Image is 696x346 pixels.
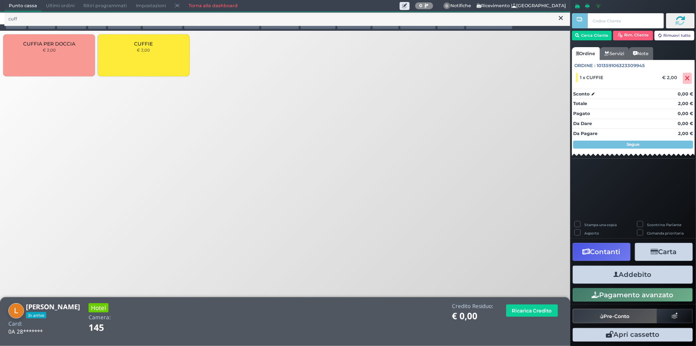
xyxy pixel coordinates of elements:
[419,3,422,8] b: 0
[79,0,131,12] span: Ritiri programmati
[137,48,150,52] small: € 2,00
[573,121,592,126] strong: Da Dare
[43,48,56,52] small: € 2,00
[678,101,693,106] strong: 2,00 €
[573,309,657,323] button: Pre-Conto
[655,31,695,40] button: Rimuovi tutto
[184,0,242,12] a: Torna alla dashboard
[580,75,604,80] span: 1 x CUFFIE
[572,47,600,60] a: Ordine
[4,0,41,12] span: Punto cassa
[89,323,126,333] h1: 145
[452,311,493,321] h1: € 0,00
[584,231,599,236] label: Asporto
[572,31,612,40] button: Cerca Cliente
[600,47,629,60] a: Servizi
[573,131,597,136] strong: Da Pagare
[678,131,693,136] strong: 2,00 €
[678,111,693,116] strong: 0,00 €
[575,62,596,69] span: Ordine :
[26,302,80,311] b: [PERSON_NAME]
[573,101,587,106] strong: Totale
[41,0,79,12] span: Ultimi ordini
[89,303,108,312] h3: Hotel
[584,222,617,227] label: Stampa una copia
[26,312,46,318] span: In arrivo
[573,328,693,342] button: Apri cassetto
[588,13,664,28] input: Codice Cliente
[573,243,631,261] button: Contanti
[4,12,570,26] input: Ricerca articolo
[573,288,693,302] button: Pagamento avanzato
[597,62,645,69] span: 101359106323309945
[661,75,681,80] div: € 2,00
[573,91,590,97] strong: Sconto
[613,31,653,40] button: Rim. Cliente
[573,111,590,116] strong: Pagato
[629,47,653,60] a: Note
[444,2,451,10] span: 0
[647,222,682,227] label: Scontrino Parlante
[132,0,170,12] span: Impostazioni
[573,266,693,284] button: Addebito
[678,121,693,126] strong: 0,00 €
[23,41,75,47] span: CUFFIA PER DOCCIA
[8,321,22,327] h4: Card:
[506,304,558,317] button: Ricarica Credito
[89,314,111,320] h4: Camera:
[647,231,684,236] label: Comanda prioritaria
[635,243,693,261] button: Carta
[627,142,640,147] strong: Segue
[8,303,24,319] img: Luisa Ruoppo
[678,91,693,97] strong: 0,00 €
[452,303,493,309] h4: Credito Residuo:
[134,41,153,47] span: CUFFIE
